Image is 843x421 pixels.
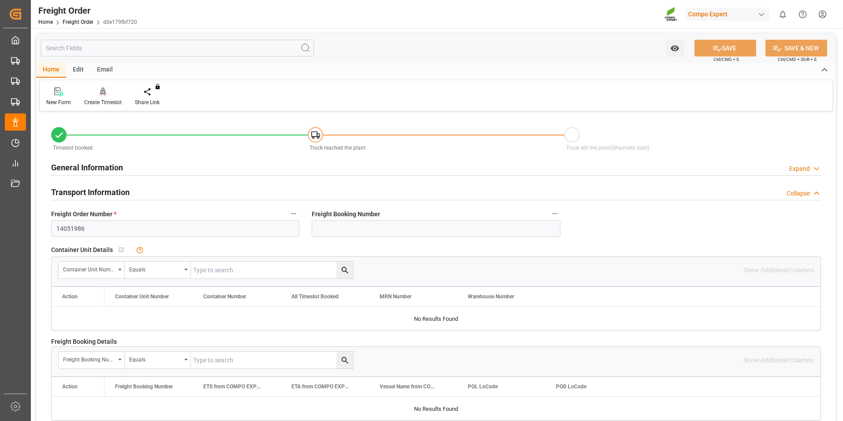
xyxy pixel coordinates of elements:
button: SAVE [694,40,756,56]
span: Freight Booking Number [115,383,173,390]
div: Collapse [787,189,810,198]
button: Compo Expert [685,6,773,23]
button: open menu [59,262,125,278]
input: Search Fields [41,40,314,56]
button: show 0 new notifications [773,4,793,24]
div: Equals [129,263,181,274]
span: Freight Booking Details [51,337,117,346]
button: open menu [666,40,684,56]
span: Timeslot booked [53,145,93,151]
button: Freight Booking Number [549,208,560,219]
span: Truck reached the plant [310,145,366,151]
span: All Timeslot Booked [291,293,339,300]
a: Freight Order [63,19,93,25]
span: Ctrl/CMD + S [713,56,739,63]
span: Truck left the plant(Shipment start) [566,145,649,151]
span: Warehouse Number [468,293,514,300]
button: search button [336,262,353,278]
button: Help Center [793,4,813,24]
div: Container Unit Number [63,263,115,274]
input: Type to search [191,352,353,368]
span: Freight Booking Number [312,210,380,219]
div: New Form [46,98,71,106]
span: Freight Order Number [51,210,116,219]
button: open menu [125,352,191,368]
button: open menu [59,352,125,368]
button: open menu [125,262,191,278]
span: ETA from COMPO EXPERT [291,383,351,390]
span: Container Unit Number [115,293,169,300]
div: Create Timeslot [84,98,122,106]
span: Ctrl/CMD + Shift + S [778,56,817,63]
a: Home [38,19,53,25]
div: Home [36,63,66,78]
button: Freight Order Number * [288,208,299,219]
div: Action [62,293,78,300]
span: ETS from COMPO EXPERT [203,383,262,390]
span: MRN Number [380,293,411,300]
div: Freight Order [38,4,137,17]
input: Type to search [191,262,353,278]
div: Compo Expert [685,8,769,21]
div: Action [62,383,78,390]
img: Screenshot%202023-09-29%20at%2010.02.21.png_1712312052.png [664,7,679,22]
button: search button [336,352,353,368]
h2: Transport Information [51,186,130,198]
span: Container Number [203,293,246,300]
div: Expand [789,164,810,173]
span: POD LoCode [556,383,586,390]
div: Freight Booking Number [63,353,115,364]
button: SAVE & NEW [765,40,827,56]
span: POL LoCode [468,383,498,390]
div: Equals [129,353,181,364]
h2: General Information [51,162,123,173]
div: Edit [66,63,90,78]
div: Email [90,63,119,78]
span: Vessel Name from COMPO EXPERT [380,383,439,390]
span: Container Unit Details [51,245,113,255]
